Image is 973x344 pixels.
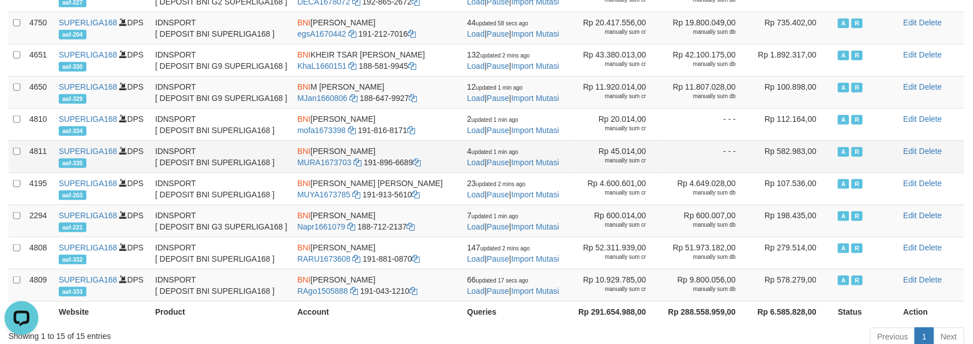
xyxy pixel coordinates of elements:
[904,50,917,59] a: Edit
[667,189,736,197] div: manually sum db
[298,286,348,296] a: RAgo1505888
[25,108,54,140] td: 4810
[663,12,753,44] td: Rp 19.800.049,00
[54,108,151,140] td: DPS
[298,50,311,59] span: BNI
[8,327,397,342] div: Showing 1 to 15 of 15 entries
[838,19,849,28] span: Active
[462,301,573,323] th: Queries
[349,61,357,70] a: Copy KhaL1660151 to clipboard
[467,158,485,167] a: Load
[753,108,834,140] td: Rp 112.164,00
[852,51,863,60] span: Running
[467,190,485,199] a: Load
[298,29,346,38] a: egsA1670442
[919,147,942,156] a: Delete
[753,173,834,205] td: Rp 107.536,00
[151,173,293,205] td: IDNSPORT [ DEPOSIT BNI SUPERLIGA168 ]
[59,243,117,252] a: SUPERLIGA168
[467,243,530,252] span: 147
[663,44,753,76] td: Rp 42.100.175,00
[151,140,293,173] td: IDNSPORT [ DEPOSIT BNI SUPERLIGA168 ]
[25,269,54,301] td: 4809
[298,243,311,252] span: BNI
[578,253,646,261] div: manually sum cr
[919,18,942,27] a: Delete
[573,12,663,44] td: Rp 20.417.556,00
[350,286,358,296] a: Copy RAgo1505888 to clipboard
[753,12,834,44] td: Rp 735.402,00
[472,117,518,123] span: updated 1 min ago
[293,205,463,237] td: [PERSON_NAME] 188-712-2137
[667,60,736,68] div: manually sum db
[353,254,361,263] a: Copy RARU1673608 to clipboard
[753,301,834,323] th: Rp 6.585.828,00
[578,157,646,165] div: manually sum cr
[838,83,849,92] span: Active
[298,61,347,70] a: KhaL1660151
[487,158,509,167] a: Pause
[487,94,509,103] a: Pause
[408,61,416,70] a: Copy 1885819945 to clipboard
[298,211,311,220] span: BNI
[904,147,917,156] a: Edit
[293,76,463,108] td: M [PERSON_NAME] 188-647-9927
[919,275,942,284] a: Delete
[293,108,463,140] td: [PERSON_NAME] 191-816-8171
[25,173,54,205] td: 4195
[408,29,416,38] a: Copy 1912127016 to clipboard
[54,44,151,76] td: DPS
[298,179,311,188] span: BNI
[663,173,753,205] td: Rp 4.649.028,00
[852,19,863,28] span: Running
[467,114,559,135] span: | |
[852,83,863,92] span: Running
[904,18,917,27] a: Edit
[667,221,736,229] div: manually sum db
[573,301,663,323] th: Rp 291.654.988,00
[838,179,849,189] span: Active
[467,114,518,124] span: 2
[54,301,151,323] th: Website
[467,61,485,70] a: Load
[467,18,559,38] span: | |
[663,301,753,323] th: Rp 288.558.959,00
[151,76,293,108] td: IDNSPORT [ DEPOSIT BNI G9 SUPERLIGA168 ]
[487,126,509,135] a: Pause
[667,285,736,293] div: manually sum db
[852,147,863,157] span: Running
[467,275,559,296] span: | |
[476,277,529,284] span: updated 17 secs ago
[293,140,463,173] td: [PERSON_NAME] 191-896-6689
[904,275,917,284] a: Edit
[838,244,849,253] span: Active
[25,237,54,269] td: 4808
[472,149,518,155] span: updated 1 min ago
[54,76,151,108] td: DPS
[293,44,463,76] td: KHEIR TSAR [PERSON_NAME] 188-581-9945
[573,205,663,237] td: Rp 600.014,00
[753,237,834,269] td: Rp 279.514,00
[512,158,560,167] a: Import Mutasi
[413,158,421,167] a: Copy 1918966689 to clipboard
[838,147,849,157] span: Active
[481,52,530,59] span: updated 2 mins ago
[151,44,293,76] td: IDNSPORT [ DEPOSIT BNI G9 SUPERLIGA168 ]
[919,82,942,91] a: Delete
[467,211,559,231] span: | |
[407,126,415,135] a: Copy 1918168171 to clipboard
[467,211,518,220] span: 7
[54,12,151,44] td: DPS
[412,254,420,263] a: Copy 1918810870 to clipboard
[904,82,917,91] a: Edit
[59,82,117,91] a: SUPERLIGA168
[354,158,361,167] a: Copy MURA1673703 to clipboard
[5,5,38,38] button: Open LiveChat chat widget
[512,286,560,296] a: Import Mutasi
[663,76,753,108] td: Rp 11.807.028,00
[298,222,346,231] a: Napr1661079
[298,147,311,156] span: BNI
[578,125,646,133] div: manually sum cr
[663,237,753,269] td: Rp 51.973.182,00
[667,28,736,36] div: manually sum db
